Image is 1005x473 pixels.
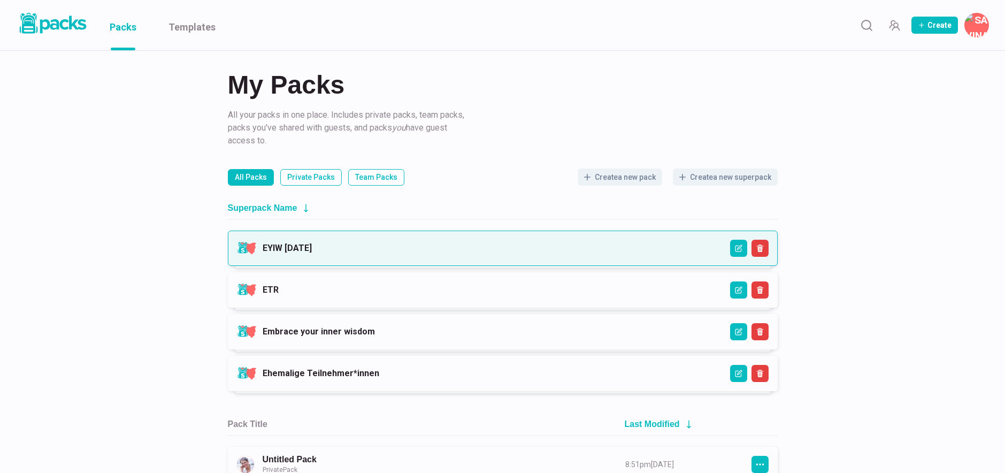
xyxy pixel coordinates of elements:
[16,11,88,40] a: Packs logo
[751,323,769,340] button: Delete Superpack
[856,14,877,36] button: Search
[884,14,905,36] button: Manage Team Invites
[730,281,747,299] button: Edit
[911,17,958,34] button: Create Pack
[730,365,747,382] button: Edit
[578,169,662,186] button: Createa new pack
[228,109,469,147] p: All your packs in one place. Includes private packs, team packs, packs you've shared with guests,...
[730,323,747,340] button: Edit
[16,11,88,36] img: Packs logo
[392,123,406,133] i: you
[287,172,335,183] p: Private Packs
[673,169,778,186] button: Createa new superpack
[751,240,769,257] button: Delete Superpack
[235,172,267,183] p: All Packs
[355,172,397,183] p: Team Packs
[964,13,989,37] button: Savina Tilmann
[751,281,769,299] button: Delete Superpack
[730,240,747,257] button: Edit
[751,365,769,382] button: Delete Superpack
[228,203,297,213] h2: Superpack Name
[228,72,778,98] h2: My Packs
[228,419,267,429] h2: Pack Title
[625,419,680,429] h2: Last Modified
